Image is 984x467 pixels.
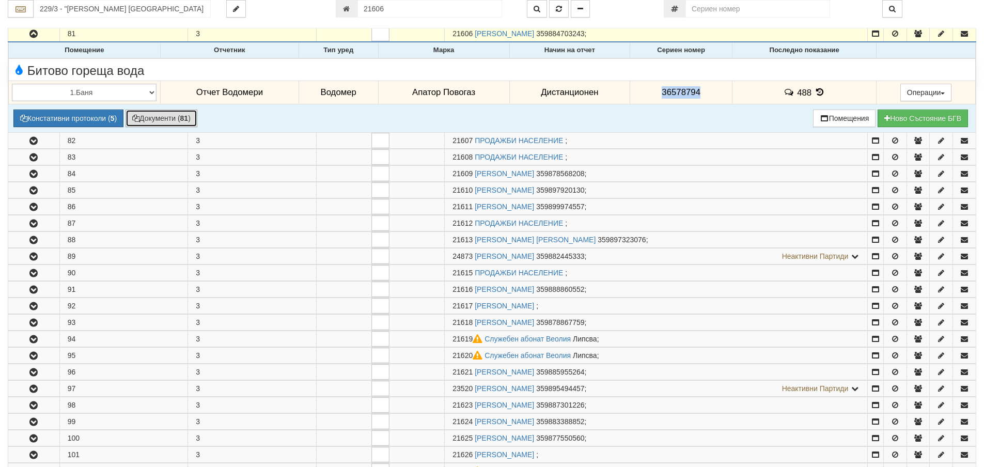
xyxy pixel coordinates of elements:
span: Партида № [452,302,473,310]
span: Партида № [452,450,473,459]
td: ; [445,364,868,380]
a: Служебен абонат Веолия [485,351,571,360]
th: Начин на отчет [509,43,630,58]
td: 3 [188,381,317,397]
span: Липсва [573,335,597,343]
button: Операции [900,84,952,101]
button: Помещения [813,110,876,127]
td: ; [445,26,868,42]
th: Отчетник [160,43,299,58]
td: ; [445,166,868,182]
td: 3 [188,397,317,413]
span: 359885955264 [536,368,584,376]
td: ; [445,133,868,149]
span: Партида № [452,219,473,227]
td: 90 [59,265,188,281]
td: 97 [59,381,188,397]
a: [PERSON_NAME] [475,29,534,38]
span: История на показанията [814,87,825,97]
span: 488 [797,87,811,97]
td: ; [445,381,868,397]
a: [PERSON_NAME] [475,203,534,211]
td: 3 [188,166,317,182]
span: Партида № [452,417,473,426]
td: ; [445,414,868,430]
td: Водомер [299,81,378,104]
td: 89 [59,248,188,264]
td: 96 [59,364,188,380]
a: Служебен абонат Веолия [485,335,571,343]
th: Марка [378,43,509,58]
td: ; [445,348,868,364]
span: Партида № [452,351,485,360]
span: 359878568208 [536,169,584,178]
td: ; [445,149,868,165]
span: 359887301226 [536,401,584,409]
td: 100 [59,430,188,446]
span: 359888860552 [536,285,584,293]
td: ; [445,282,868,298]
a: [PERSON_NAME] [PERSON_NAME] [475,236,596,244]
td: 3 [188,298,317,314]
span: Партида № [452,401,473,409]
span: Партида № [452,269,473,277]
a: [PERSON_NAME] [475,318,534,326]
button: Новo Състояние БГВ [878,110,968,127]
span: 36578794 [662,87,700,97]
span: Партида № [452,203,473,211]
span: Неактивни Партиди [782,384,849,393]
span: Партида № [452,252,473,260]
td: 3 [188,182,317,198]
td: ; [445,248,868,264]
td: Дистанционен [509,81,630,104]
span: Партида № [452,434,473,442]
td: 3 [188,430,317,446]
td: ; [445,331,868,347]
span: 359884703243 [536,29,584,38]
td: 3 [188,331,317,347]
td: 3 [188,414,317,430]
span: 359899974557 [536,203,584,211]
span: Отчет Водомери [196,87,263,97]
td: 86 [59,199,188,215]
a: ПРОДАЖБИ НАСЕЛЕНИЕ [475,153,563,161]
a: [PERSON_NAME] [475,285,534,293]
span: Партида № [452,285,473,293]
span: 359883388852 [536,417,584,426]
td: 85 [59,182,188,198]
td: 3 [188,265,317,281]
a: [PERSON_NAME] [475,401,534,409]
td: ; [445,265,868,281]
td: 3 [188,26,317,42]
a: [PERSON_NAME] [475,384,534,393]
td: 3 [188,215,317,231]
th: Сериен номер [630,43,732,58]
span: Партида № [452,368,473,376]
td: 87 [59,215,188,231]
th: Тип уред [299,43,378,58]
span: 359897323076 [598,236,646,244]
td: 95 [59,348,188,364]
span: Липсва [573,351,597,360]
td: 94 [59,331,188,347]
td: 3 [188,348,317,364]
button: Констативни протоколи (5) [13,110,123,127]
td: 3 [188,232,317,248]
td: ; [445,430,868,446]
span: 359897920130 [536,186,584,194]
td: 3 [188,199,317,215]
td: 99 [59,414,188,430]
td: 101 [59,447,188,463]
span: 359878867759 [536,318,584,326]
a: ПРОДАЖБИ НАСЕЛЕНИЕ [475,219,563,227]
td: ; [445,447,868,463]
a: [PERSON_NAME] [475,450,534,459]
td: 3 [188,133,317,149]
td: 3 [188,315,317,331]
td: 3 [188,447,317,463]
b: 81 [180,114,189,122]
td: 81 [59,26,188,42]
a: ПРОДАЖБИ НАСЕЛЕНИЕ [475,269,563,277]
span: Партида № [452,169,473,178]
td: 83 [59,149,188,165]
